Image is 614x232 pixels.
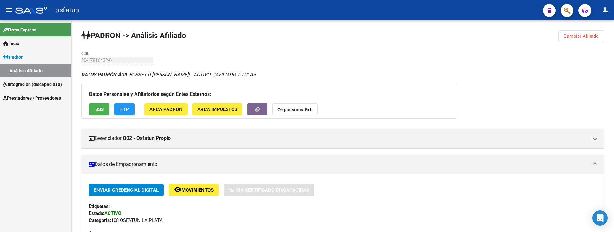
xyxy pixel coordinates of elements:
[120,107,129,112] span: FTP
[3,26,36,33] span: Firma Express
[81,155,604,174] mat-expansion-panel-header: Datos de Empadronamiento
[94,187,159,193] span: Enviar Credencial Digital
[601,6,609,14] mat-icon: person
[236,187,309,193] span: Sin Certificado Discapacidad
[144,103,188,115] button: ARCA Padrón
[182,187,214,193] span: Movimientos
[197,107,237,112] span: ARCA Impuestos
[224,184,314,196] button: Sin Certificado Discapacidad
[95,107,104,112] span: SSS
[104,210,121,216] strong: ACTIVO
[81,129,604,148] mat-expansion-panel-header: Gerenciador:O02 - Osfatun Propio
[169,184,219,196] button: Movimientos
[89,184,164,196] button: Enviar Credencial Digital
[215,72,256,77] span: AFILIADO TITULAR
[89,217,111,223] strong: Categoria:
[89,103,109,115] button: SSS
[81,72,188,77] span: BUSSETTI [PERSON_NAME]
[174,186,182,193] mat-icon: remove_red_eye
[5,6,13,14] mat-icon: menu
[89,210,104,216] strong: Estado:
[50,3,79,17] span: - osfatun
[89,217,596,224] div: 108 OSFATUN LA PLATA
[89,203,110,209] strong: Etiquetas:
[81,31,186,40] strong: PADRON -> Análisis Afiliado
[3,40,19,47] span: Inicio
[149,107,182,112] span: ARCA Padrón
[3,95,61,102] span: Prestadores / Proveedores
[564,33,599,39] span: Cambiar Afiliado
[272,103,318,115] button: Organismos Ext.
[592,210,608,226] div: Open Intercom Messenger
[89,90,449,99] h3: Datos Personales y Afiliatorios según Entes Externos:
[3,81,62,88] span: Integración (discapacidad)
[3,54,23,61] span: Padrón
[192,103,242,115] button: ARCA Impuestos
[89,135,589,142] mat-panel-title: Gerenciador:
[123,135,171,142] strong: O02 - Osfatun Propio
[81,72,256,77] i: | ACTIVO |
[114,103,135,115] button: FTP
[558,30,604,42] button: Cambiar Afiliado
[81,72,129,77] strong: DATOS PADRÓN ÁGIL:
[89,161,589,168] mat-panel-title: Datos de Empadronamiento
[277,107,313,113] strong: Organismos Ext.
